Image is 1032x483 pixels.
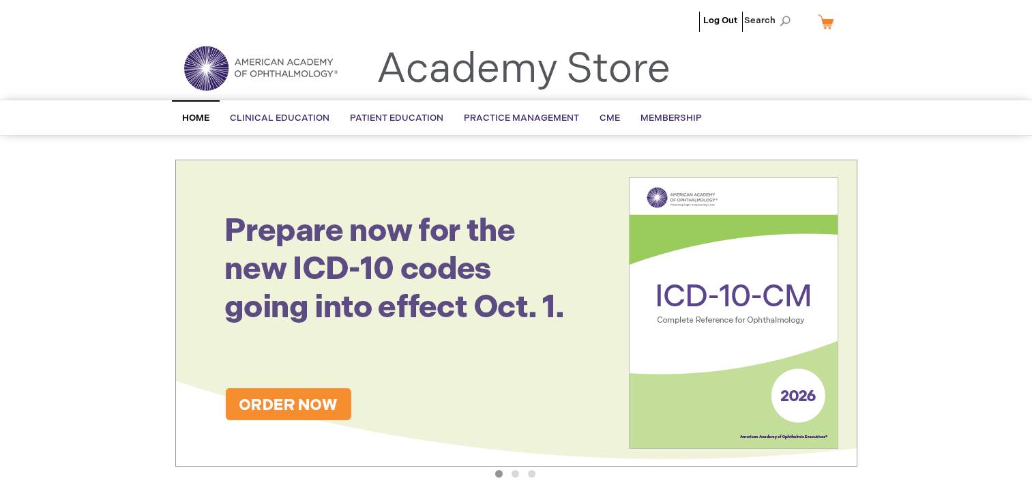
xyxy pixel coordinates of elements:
[377,45,670,94] a: Academy Store
[495,470,503,478] button: 1 of 3
[464,113,579,123] span: Practice Management
[350,113,443,123] span: Patient Education
[600,113,620,123] span: CME
[528,470,535,478] button: 3 of 3
[640,113,702,123] span: Membership
[512,470,519,478] button: 2 of 3
[182,113,209,123] span: Home
[230,113,329,123] span: Clinical Education
[703,15,737,26] a: Log Out
[744,7,796,34] span: Search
